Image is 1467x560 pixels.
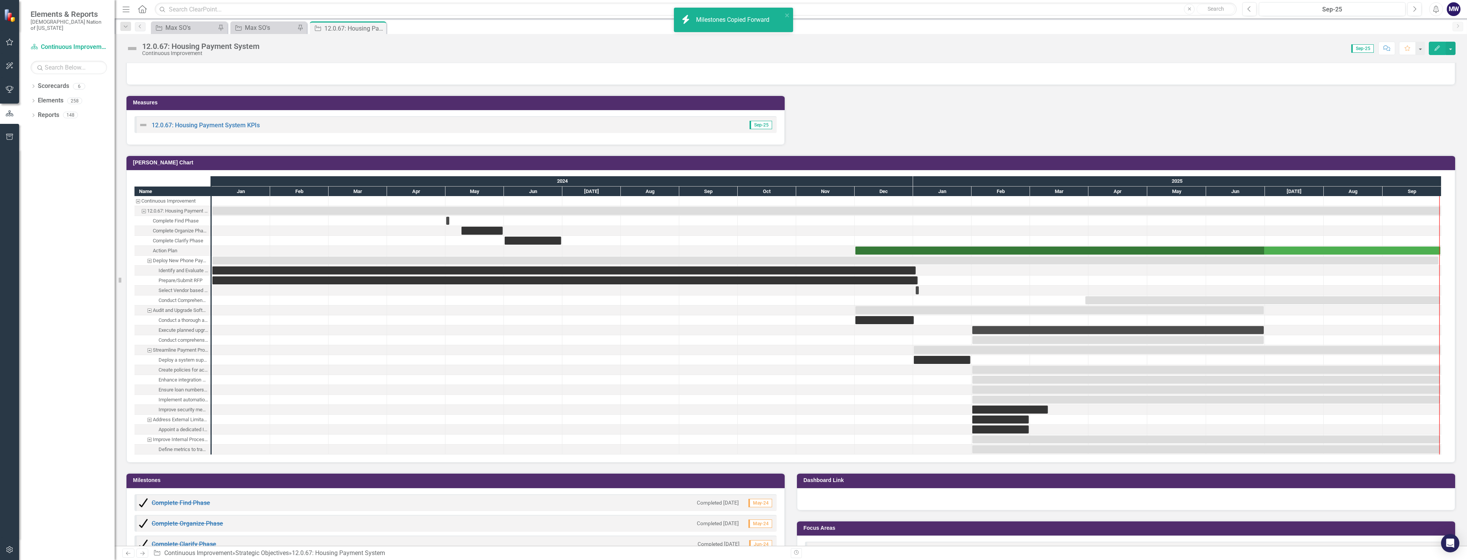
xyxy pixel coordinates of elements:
[134,286,210,295] div: Task: Start date: 2025-01-02 End date: 2025-01-02
[916,286,919,294] div: Task: Start date: 2025-01-02 End date: 2025-01-02
[133,160,1451,166] h3: [PERSON_NAME] Chart
[212,266,916,274] div: Task: Start date: 2024-01-01 End date: 2025-01-02
[913,187,972,196] div: Jan
[212,207,1440,215] div: Task: Start date: 2024-01-01 End date: 2025-09-30
[972,425,1029,433] div: Task: Start date: 2025-02-01 End date: 2025-02-28
[461,227,503,235] div: Task: Start date: 2024-05-09 End date: 2024-05-31
[1208,6,1224,12] span: Search
[73,83,85,89] div: 6
[134,335,210,345] div: Conduct comprehensive training sessions for relevant staff
[1088,187,1147,196] div: Apr
[134,385,210,395] div: Task: Start date: 2025-02-01 End date: 2025-09-30
[134,315,210,325] div: Task: Start date: 2024-12-01 End date: 2025-01-01
[152,499,210,506] a: Complete Find Phase
[1441,534,1459,552] div: Open Intercom Messenger
[972,336,1264,344] div: Task: Start date: 2025-02-01 End date: 2025-06-30
[134,256,210,266] div: Task: Start date: 2024-01-01 End date: 2025-09-29
[31,43,107,52] a: Continuous Improvement
[134,415,210,425] div: Address External Limitations
[134,405,210,415] div: Improve security measures to prevent unauthorized changes to payment information
[159,286,208,295] div: Select Vendor based on RFP award
[972,187,1030,196] div: Feb
[212,276,918,284] div: Task: Start date: 2024-01-01 End date: 2025-01-03
[212,256,1438,265] div: Task: Start date: 2024-01-01 End date: 2025-09-29
[133,477,781,483] h3: Milestones
[134,395,210,405] div: Implement automation for receipting payments from Payment Window into IQpro
[738,187,796,196] div: Oct
[1447,2,1461,16] button: MW
[134,425,210,435] div: Task: Start date: 2025-02-01 End date: 2025-02-28
[153,236,203,246] div: Complete Clarify Phase
[134,295,210,305] div: Task: Start date: 2025-03-30 End date: 2025-09-30
[134,206,210,216] div: 12.0.67: Housing Payment System
[38,82,69,91] a: Scorecards
[134,415,210,425] div: Task: Start date: 2025-02-01 End date: 2025-02-28
[159,365,208,375] div: Create policies for accepting Visa payments/rules for credit and debit accounts
[153,305,208,315] div: Audit and Upgrade Software Systems
[134,445,210,454] div: Task: Start date: 2025-02-01 End date: 2025-09-30
[152,541,216,548] a: Complete Clarify Phase
[696,16,771,24] div: Milestones Copied Forward
[809,546,818,555] img: Not Defined
[446,217,449,225] div: Task: Start date: 2024-05-01 End date: 2024-05-01
[134,295,210,305] div: Conduct Comprehensive training for all relevant staff
[750,121,772,129] span: Sep-25
[134,256,210,266] div: Deploy New Phone Payment System
[972,445,1440,453] div: Task: Start date: 2025-02-01 End date: 2025-09-30
[31,10,107,19] span: Elements & Reports
[63,112,78,118] div: 148
[134,345,210,355] div: Task: Start date: 2025-01-01 End date: 2025-09-30
[134,325,210,335] div: Task: Start date: 2025-02-01 End date: 2025-06-30
[972,416,1029,424] div: Task: Start date: 2025-02-01 End date: 2025-02-28
[153,226,208,236] div: Complete Organize Phase
[855,187,913,196] div: Dec
[134,365,210,375] div: Create policies for accepting Visa payments/rules for credit and debit accounts
[139,120,148,130] img: Not Defined
[142,50,259,56] div: Continuous Improvement
[913,176,1441,186] div: 2025
[972,326,1264,334] div: Task: Start date: 2025-02-01 End date: 2025-06-30
[134,305,210,315] div: Task: Start date: 2024-12-01 End date: 2025-06-30
[134,305,210,315] div: Audit and Upgrade Software Systems
[159,375,208,385] div: Enhance integration between payment systems
[134,216,210,226] div: Complete Find Phase
[387,187,445,196] div: Apr
[697,499,739,506] small: Completed [DATE]
[31,19,107,31] small: [DEMOGRAPHIC_DATA] Nation of [US_STATE]
[3,8,18,22] img: ClearPoint Strategy
[38,96,63,105] a: Elements
[159,355,208,365] div: Deploy a system supporting automated identification/settlement of payments
[697,520,739,527] small: Completed [DATE]
[153,23,216,32] a: Max SO's
[134,325,210,335] div: Execute planned upgrades
[133,100,781,106] h3: Measures
[914,346,1440,354] div: Task: Start date: 2025-01-01 End date: 2025-09-30
[1206,187,1265,196] div: Jun
[504,187,562,196] div: Jun
[134,196,210,206] div: Continuous Improvement
[153,256,208,266] div: Deploy New Phone Payment System
[1259,2,1405,16] button: Sep-25
[153,246,177,256] div: Action Plan
[914,356,970,364] div: Task: Start date: 2025-01-01 End date: 2025-01-31
[785,11,790,19] button: close
[141,196,196,206] div: Continuous Improvement
[142,42,259,50] div: 12.0.67: Housing Payment System
[134,345,210,355] div: Streamline Payment Processing and Reconciliation
[803,477,1451,483] h3: Dashboard Link
[803,525,1451,531] h3: Focus Areas
[31,61,107,74] input: Search Below...
[972,376,1440,384] div: Task: Start date: 2025-02-01 End date: 2025-09-30
[748,519,772,528] span: May-24
[153,549,785,558] div: » »
[153,415,208,425] div: Address External Limitations
[134,196,210,206] div: Task: Continuous Improvement Start date: 2024-01-01 End date: 2024-01-02
[972,386,1440,394] div: Task: Start date: 2025-02-01 End date: 2025-09-30
[153,345,208,355] div: Streamline Payment Processing and Reconciliation
[126,42,138,55] img: Not Defined
[152,122,260,129] a: 12.0.67: Housing Payment System KPIs
[134,435,210,445] div: Task: Start date: 2025-02-01 End date: 2025-09-30
[972,366,1440,374] div: Task: Start date: 2025-02-01 End date: 2025-09-30
[134,187,210,196] div: Name
[134,276,210,286] div: Task: Start date: 2024-01-01 End date: 2025-01-03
